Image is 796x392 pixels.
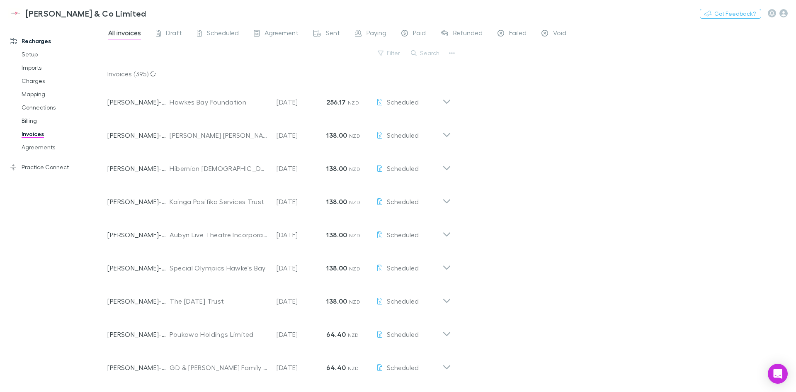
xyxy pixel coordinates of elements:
[348,332,359,338] span: NZD
[170,329,268,339] div: Poukawa Holdings Limited
[107,263,170,273] p: [PERSON_NAME]-0097
[348,100,359,106] span: NZD
[326,363,346,372] strong: 64.40
[387,197,419,205] span: Scheduled
[101,182,458,215] div: [PERSON_NAME]-0008Kainga Pasifika Services Trust[DATE]138.00 NZDScheduled
[107,329,170,339] p: [PERSON_NAME]-0027
[101,215,458,248] div: [PERSON_NAME]-0032Aubyn Live Theatre Incorporated[DATE]138.00 NZDScheduled
[326,330,346,338] strong: 64.40
[387,330,419,338] span: Scheduled
[700,9,761,19] button: Got Feedback?
[277,130,326,140] p: [DATE]
[107,296,170,306] p: [PERSON_NAME]-0054
[107,163,170,173] p: [PERSON_NAME]-0052
[413,29,426,39] span: Paid
[170,130,268,140] div: [PERSON_NAME] [PERSON_NAME]
[374,48,405,58] button: Filter
[170,296,268,306] div: The [DATE] Trust
[277,329,326,339] p: [DATE]
[277,363,326,373] p: [DATE]
[13,88,112,101] a: Mapping
[326,297,347,305] strong: 138.00
[2,34,112,48] a: Recharges
[13,127,112,141] a: Invoices
[277,197,326,207] p: [DATE]
[349,199,360,205] span: NZD
[326,29,340,39] span: Sent
[8,8,22,18] img: Epplett & Co Limited's Logo
[13,101,112,114] a: Connections
[326,98,346,106] strong: 256.17
[277,230,326,240] p: [DATE]
[277,296,326,306] p: [DATE]
[170,97,268,107] div: Hawkes Bay Foundation
[453,29,483,39] span: Refunded
[101,115,458,149] div: [PERSON_NAME]-0106[PERSON_NAME] [PERSON_NAME][DATE]138.00 NZDScheduled
[553,29,566,39] span: Void
[13,48,112,61] a: Setup
[349,232,360,239] span: NZD
[277,163,326,173] p: [DATE]
[207,29,239,39] span: Scheduled
[326,164,347,173] strong: 138.00
[387,98,419,106] span: Scheduled
[13,61,112,74] a: Imports
[277,97,326,107] p: [DATE]
[108,29,141,39] span: All invoices
[107,130,170,140] p: [PERSON_NAME]-0106
[101,149,458,182] div: [PERSON_NAME]-0052Hibernian [DEMOGRAPHIC_DATA] Benefit Society Branch 172[DATE]138.00 NZDScheduled
[277,263,326,273] p: [DATE]
[170,363,268,373] div: GD & [PERSON_NAME] Family Trust
[326,131,347,139] strong: 138.00
[13,114,112,127] a: Billing
[407,48,444,58] button: Search
[101,314,458,348] div: [PERSON_NAME]-0027Poukawa Holdings Limited[DATE]64.40 NZDScheduled
[348,365,359,371] span: NZD
[387,164,419,172] span: Scheduled
[387,231,419,239] span: Scheduled
[349,166,360,172] span: NZD
[170,263,268,273] div: Special Olympics Hawke's Bay
[265,29,298,39] span: Agreement
[768,364,788,384] div: Open Intercom Messenger
[3,3,151,23] a: [PERSON_NAME] & Co Limited
[170,197,268,207] div: Kainga Pasifika Services Trust
[349,299,360,305] span: NZD
[107,363,170,373] p: [PERSON_NAME]-0078
[13,74,112,88] a: Charges
[326,197,347,206] strong: 138.00
[26,8,146,18] h3: [PERSON_NAME] & Co Limited
[170,230,268,240] div: Aubyn Live Theatre Incorporated
[387,297,419,305] span: Scheduled
[107,97,170,107] p: [PERSON_NAME]-0095
[2,161,112,174] a: Practice Connect
[366,29,386,39] span: Paying
[101,348,458,381] div: [PERSON_NAME]-0078GD & [PERSON_NAME] Family Trust[DATE]64.40 NZDScheduled
[170,163,268,173] div: Hibernian [DEMOGRAPHIC_DATA] Benefit Society Branch 172
[101,82,458,115] div: [PERSON_NAME]-0095Hawkes Bay Foundation[DATE]256.17 NZDScheduled
[13,141,112,154] a: Agreements
[101,248,458,281] div: [PERSON_NAME]-0097Special Olympics Hawke's Bay[DATE]138.00 NZDScheduled
[107,197,170,207] p: [PERSON_NAME]-0008
[107,230,170,240] p: [PERSON_NAME]-0032
[387,363,419,371] span: Scheduled
[387,264,419,272] span: Scheduled
[101,281,458,314] div: [PERSON_NAME]-0054The [DATE] Trust[DATE]138.00 NZDScheduled
[509,29,527,39] span: Failed
[349,265,360,272] span: NZD
[387,131,419,139] span: Scheduled
[349,133,360,139] span: NZD
[326,231,347,239] strong: 138.00
[166,29,182,39] span: Draft
[326,264,347,272] strong: 138.00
